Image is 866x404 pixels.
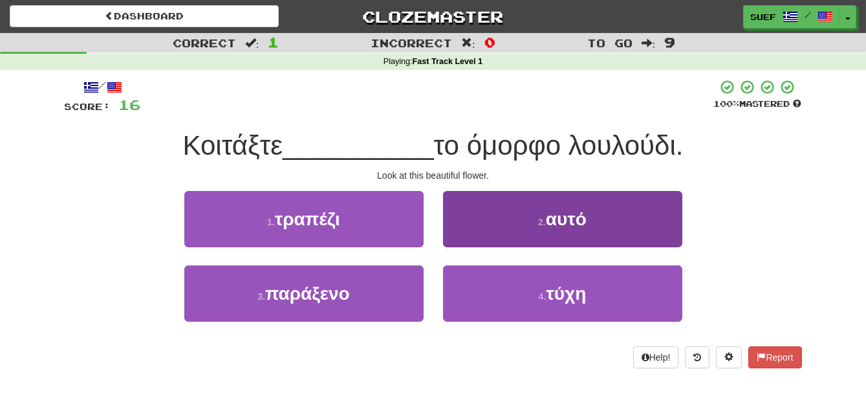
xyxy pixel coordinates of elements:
button: Report [748,346,801,368]
span: 16 [119,96,141,113]
span: SueF [750,11,776,23]
small: 1 . [267,217,275,227]
span: τραπέζι [275,209,340,229]
span: : [642,38,656,49]
div: Look at this beautiful flower. [65,169,802,182]
span: 0 [484,34,495,50]
span: __________ [283,130,434,161]
span: : [461,38,475,49]
span: Score: [65,101,111,112]
small: 2 . [538,217,546,227]
span: τύχη [546,284,586,304]
span: 9 [664,34,675,50]
span: Κοιτάξτε [182,130,283,161]
button: 1.τραπέζι [184,191,424,247]
button: 3.παράξενο [184,265,424,322]
span: αυτό [546,209,587,229]
strong: Fast Track Level 1 [413,57,483,66]
div: / [65,79,141,95]
button: Help! [633,346,679,368]
span: 100 % [714,98,740,109]
button: Round history (alt+y) [685,346,709,368]
span: / [805,10,811,19]
button: 4.τύχη [443,265,682,322]
a: SueF / [743,5,840,28]
button: 2.αυτό [443,191,682,247]
div: Mastered [714,98,802,110]
a: Clozemaster [298,5,567,28]
small: 4 . [539,291,547,302]
span: : [245,38,259,49]
span: Correct [173,36,236,49]
span: To go [587,36,633,49]
a: Dashboard [10,5,279,27]
span: το όμορφο λουλούδι. [434,130,684,161]
small: 3 . [257,291,265,302]
span: παράξενο [265,284,350,304]
span: Incorrect [371,36,452,49]
span: 1 [268,34,279,50]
